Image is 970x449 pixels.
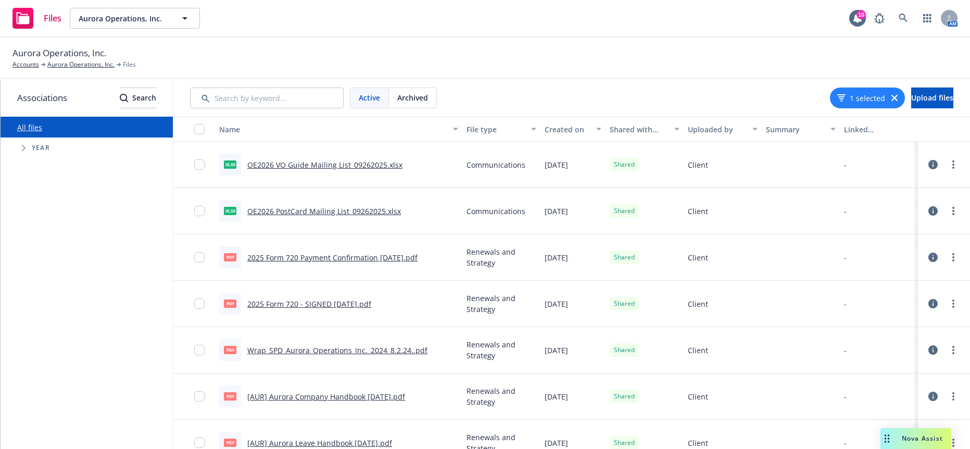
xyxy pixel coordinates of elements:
[606,117,684,142] button: Shared with client
[224,160,236,168] span: xlsx
[688,159,708,170] span: Client
[70,8,200,29] button: Aurora Operations, Inc.
[837,93,885,104] button: 1 selected
[194,438,205,448] input: Toggle Row Selected
[614,345,635,355] span: Shared
[247,438,392,448] a: [AUR] Aurora Leave Handbook [DATE].pdf
[247,345,427,355] a: Wrap_SPD_Aurora_Operations_Inc._2024_8.2.24..pdf
[120,94,128,102] svg: Search
[947,251,960,264] a: more
[12,60,39,69] a: Accounts
[120,88,156,108] div: Search
[540,117,606,142] button: Created on
[688,124,746,135] div: Uploaded by
[194,252,205,263] input: Toggle Row Selected
[869,8,890,29] a: Report a Bug
[614,253,635,262] span: Shared
[947,436,960,449] a: more
[194,159,205,170] input: Toggle Row Selected
[545,206,568,217] span: [DATE]
[194,298,205,309] input: Toggle Row Selected
[247,253,418,263] a: 2025 Form 720 Payment Confirmation [DATE].pdf
[1,138,173,158] div: Tree Example
[224,207,236,215] span: xlsx
[47,60,115,69] a: Aurora Operations, Inc.
[688,298,708,309] span: Client
[247,299,371,309] a: 2025 Form 720 - SIGNED [DATE].pdf
[467,293,536,315] span: Renewals and Strategy
[844,159,847,170] div: -
[79,13,169,24] span: Aurora Operations, Inc.
[684,117,762,142] button: Uploaded by
[32,145,50,151] span: Year
[247,160,402,170] a: OE2026 VO Guide Mailing List_09262025.xlsx
[688,252,708,263] span: Client
[467,206,525,217] span: Communications
[224,439,236,446] span: pdf
[688,345,708,356] span: Client
[224,392,236,400] span: pdf
[17,122,42,132] a: All files
[545,252,568,263] span: [DATE]
[688,206,708,217] span: Client
[120,88,156,108] button: SearchSearch
[247,392,405,402] a: [AUR] Aurora Company Handbook [DATE].pdf
[247,206,401,216] a: OE2026 PostCard Mailing List_09262025.xlsx
[844,124,914,135] div: Linked associations
[614,299,635,308] span: Shared
[614,206,635,216] span: Shared
[688,438,708,448] span: Client
[467,124,525,135] div: File type
[467,385,536,407] span: Renewals and Strategy
[614,392,635,401] span: Shared
[844,438,847,448] div: -
[467,339,536,361] span: Renewals and Strategy
[224,300,236,307] span: pdf
[224,346,236,354] span: pdf
[766,124,824,135] div: Summary
[856,10,866,19] div: 10
[467,159,525,170] span: Communications
[947,158,960,171] a: more
[545,159,568,170] span: [DATE]
[545,345,568,356] span: [DATE]
[911,88,953,108] button: Upload files
[44,14,61,22] span: Files
[844,345,847,356] div: -
[12,46,106,60] span: Aurora Operations, Inc.
[359,92,380,103] span: Active
[947,344,960,356] a: more
[844,252,847,263] div: -
[947,390,960,403] a: more
[17,91,67,105] span: Associations
[762,117,840,142] button: Summary
[190,88,344,108] input: Search by keyword...
[880,428,951,449] button: Nova Assist
[219,124,447,135] div: Name
[614,160,635,169] span: Shared
[844,298,847,309] div: -
[8,4,66,33] a: Files
[893,8,914,29] a: Search
[467,246,536,268] span: Renewals and Strategy
[194,124,205,134] input: Select all
[194,206,205,216] input: Toggle Row Selected
[194,345,205,355] input: Toggle Row Selected
[610,124,668,135] div: Shared with client
[545,438,568,448] span: [DATE]
[123,60,136,69] span: Files
[902,434,943,443] span: Nova Assist
[844,391,847,402] div: -
[947,297,960,310] a: more
[224,253,236,261] span: pdf
[545,391,568,402] span: [DATE]
[194,391,205,402] input: Toggle Row Selected
[911,93,953,103] span: Upload files
[215,117,462,142] button: Name
[947,205,960,217] a: more
[844,206,847,217] div: -
[614,438,635,447] span: Shared
[840,117,918,142] button: Linked associations
[917,8,938,29] a: Switch app
[545,298,568,309] span: [DATE]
